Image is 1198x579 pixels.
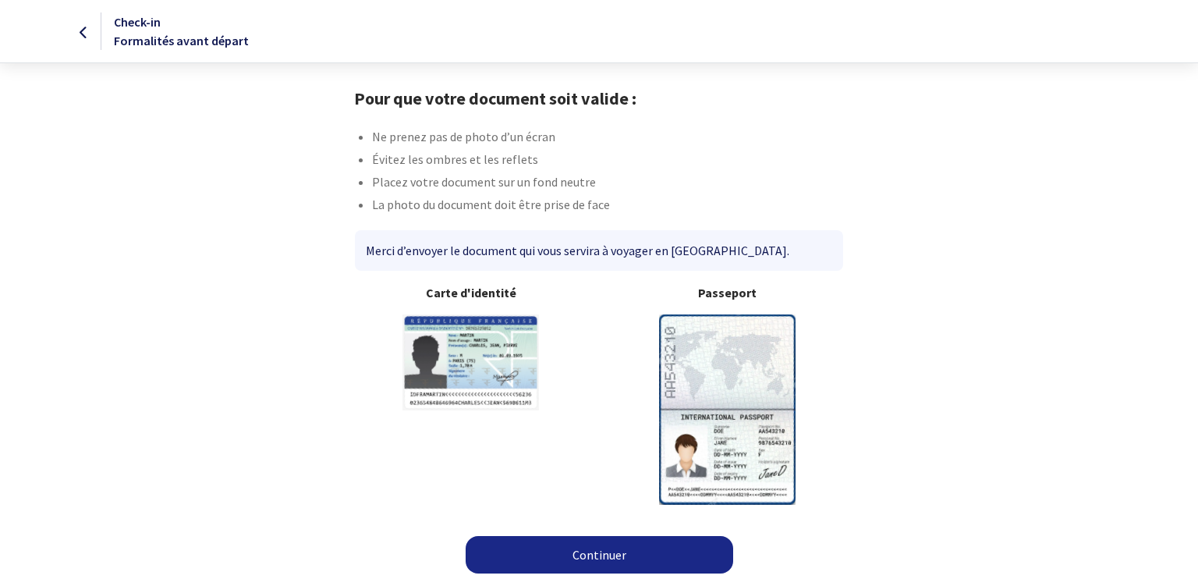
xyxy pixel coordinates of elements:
[355,230,842,271] div: Merci d’envoyer le document qui vous servira à voyager en [GEOGRAPHIC_DATA].
[611,283,843,302] b: Passeport
[466,536,733,574] a: Continuer
[114,14,249,48] span: Check-in Formalités avant départ
[659,314,796,504] img: illuPasseport.svg
[372,172,843,195] li: Placez votre document sur un fond neutre
[355,283,587,302] b: Carte d'identité
[372,150,843,172] li: Évitez les ombres et les reflets
[402,314,539,410] img: illuCNI.svg
[372,195,843,218] li: La photo du document doit être prise de face
[354,88,843,108] h1: Pour que votre document soit valide :
[372,127,843,150] li: Ne prenez pas de photo d’un écran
